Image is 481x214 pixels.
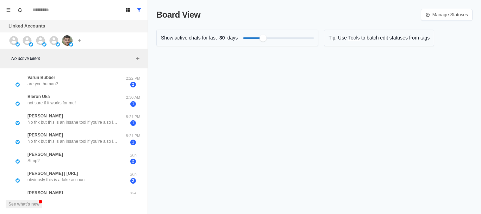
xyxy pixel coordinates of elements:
a: Manage Statuses [421,9,473,21]
div: Filter by activity days [260,35,267,42]
p: are you human? [27,81,58,87]
p: Sun [124,152,142,158]
p: No active filters [11,55,133,62]
button: Add account [75,36,84,45]
p: [PERSON_NAME] [27,190,63,196]
span: 2 [130,159,136,164]
img: picture [15,178,20,183]
p: [PERSON_NAME] [27,113,63,119]
img: picture [15,159,20,164]
span: 1 [130,101,136,107]
p: [PERSON_NAME] [27,132,63,138]
p: 2:30 AM [124,94,142,100]
img: picture [29,42,33,47]
p: Sun [124,171,142,177]
p: obviously this is a fake account [27,177,86,183]
p: Board View [156,8,200,21]
p: Show active chats for last [161,34,217,42]
button: Notifications [14,4,25,16]
p: Sat [124,191,142,197]
img: picture [56,42,60,47]
p: Bleron Uka [27,93,50,100]
button: Show all conversations [133,4,145,16]
span: 1 [130,120,136,126]
img: picture [15,82,20,87]
p: No thx but this is an insane tool if you're also interested in scraping emails from your target a... [27,119,119,126]
p: Tip: Use [329,34,347,42]
p: 8:21 PM [124,114,142,120]
p: Linked Accounts [8,23,45,30]
img: picture [15,140,20,144]
p: not sure if it works for me! [27,100,76,106]
img: picture [42,42,46,47]
button: Add filters [133,54,142,63]
button: Menu [3,4,14,16]
span: 2 [130,82,136,87]
p: Varun Bubber [27,74,55,81]
p: No thx but this is an insane tool if you're also interested in scraping emails from your target a... [27,138,119,145]
p: to batch edit statuses from tags [361,34,430,42]
img: picture [15,121,20,125]
img: picture [15,42,20,47]
button: Board View [122,4,133,16]
p: [PERSON_NAME] [27,151,63,158]
p: [PERSON_NAME] | [URL] [27,170,78,177]
p: days [227,34,238,42]
button: See what's new [6,200,42,208]
p: 8:21 PM [124,133,142,139]
a: Tools [348,34,360,42]
span: 30 [217,34,227,42]
p: 2:22 PM [124,75,142,81]
p: Stmp? [27,158,40,164]
img: picture [69,42,73,47]
img: picture [15,102,20,106]
span: 1 [130,140,136,145]
img: picture [62,35,73,46]
span: 2 [130,178,136,184]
